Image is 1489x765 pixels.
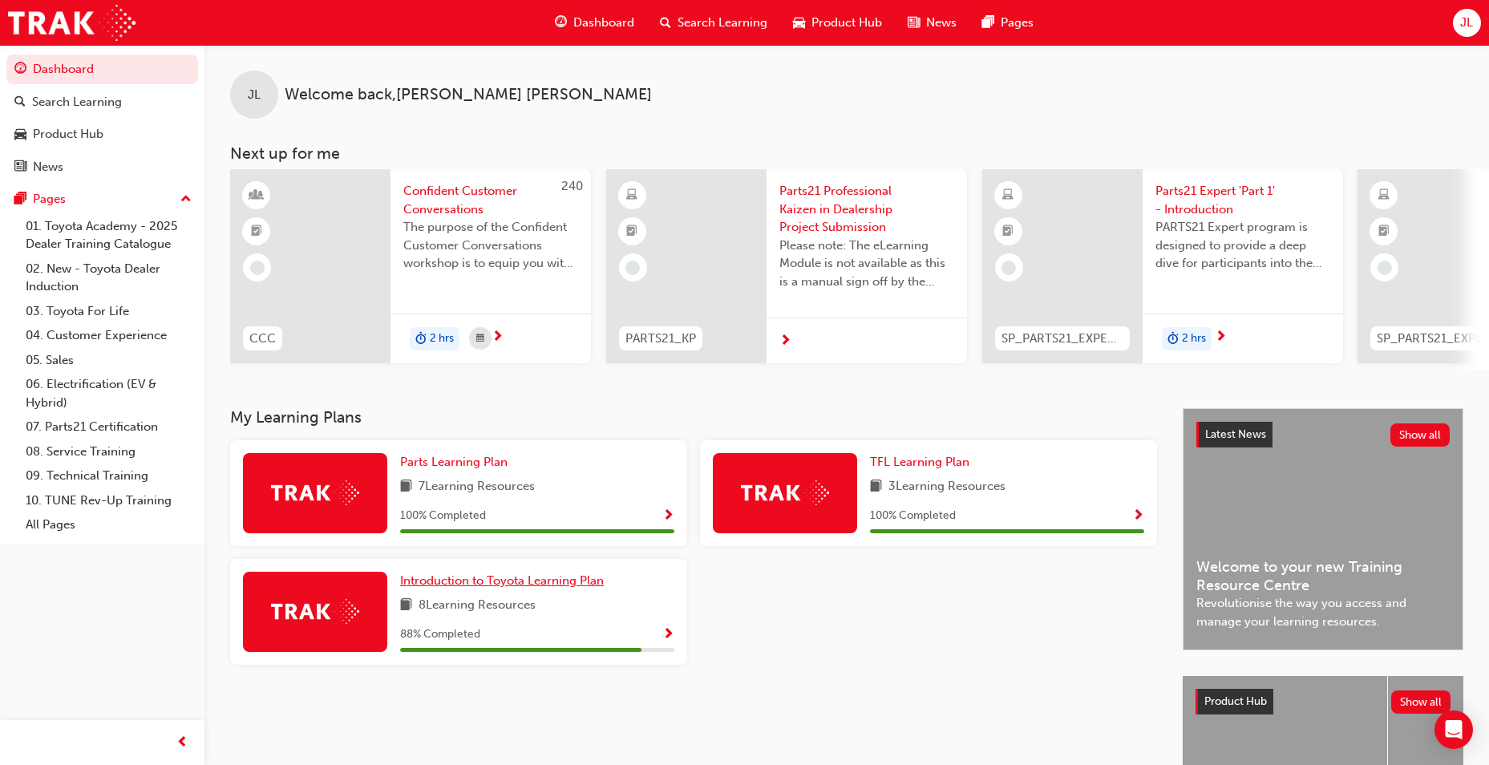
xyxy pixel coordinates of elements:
a: 01. Toyota Academy - 2025 Dealer Training Catalogue [19,214,198,257]
span: Dashboard [573,14,634,32]
span: Show Progress [662,628,674,642]
span: Search Learning [678,14,767,32]
a: Latest NewsShow allWelcome to your new Training Resource CentreRevolutionise the way you access a... [1183,408,1463,650]
span: pages-icon [14,192,26,207]
a: 03. Toyota For Life [19,299,198,324]
div: Open Intercom Messenger [1434,710,1473,749]
a: pages-iconPages [969,6,1046,39]
span: SP_PARTS21_EXPERTP1_1223_EL [1001,330,1123,348]
span: duration-icon [415,329,427,350]
span: 2 hrs [430,330,454,348]
span: news-icon [14,160,26,175]
div: Product Hub [33,125,103,144]
span: calendar-icon [476,329,484,349]
span: 7 Learning Resources [419,477,535,497]
span: pages-icon [982,13,994,33]
a: 09. Technical Training [19,463,198,488]
span: next-icon [492,330,504,345]
a: 06. Electrification (EV & Hybrid) [19,372,198,415]
span: Product Hub [1204,694,1267,708]
a: Introduction to Toyota Learning Plan [400,572,610,590]
button: Pages [6,184,198,214]
span: Revolutionise the way you access and manage your learning resources. [1196,594,1450,630]
a: 08. Service Training [19,439,198,464]
span: car-icon [14,127,26,142]
span: Please note: The eLearning Module is not available as this is a manual sign off by the Dealer Pro... [779,237,954,291]
span: up-icon [180,189,192,210]
span: The purpose of the Confident Customer Conversations workshop is to equip you with tools to commun... [403,218,578,273]
span: 8 Learning Resources [419,596,536,616]
a: Parts Learning Plan [400,453,514,472]
span: TFL Learning Plan [870,455,969,469]
span: booktick-icon [1002,221,1014,242]
span: Parts21 Expert 'Part 1' - Introduction [1155,182,1330,218]
span: JL [1460,14,1473,32]
span: learningRecordVerb_NONE-icon [625,261,640,275]
span: 100 % Completed [870,507,956,525]
a: news-iconNews [895,6,969,39]
span: book-icon [400,596,412,616]
span: Show Progress [662,509,674,524]
span: News [926,14,957,32]
span: Parts21 Professional Kaizen in Dealership Project Submission [779,182,954,237]
span: 240 [561,179,583,193]
span: 88 % Completed [400,625,480,644]
span: learningResourceType_ELEARNING-icon [626,185,637,206]
span: JL [248,86,261,104]
span: search-icon [660,13,671,33]
span: Welcome to your new Training Resource Centre [1196,558,1450,594]
img: Trak [271,599,359,624]
a: PARTS21_KPParts21 Professional Kaizen in Dealership Project SubmissionPlease note: The eLearning ... [606,169,967,363]
span: learningRecordVerb_NONE-icon [1001,261,1016,275]
span: prev-icon [176,733,188,753]
span: Confident Customer Conversations [403,182,578,218]
a: Product Hub [6,119,198,149]
span: Product Hub [811,14,882,32]
span: Show Progress [1132,509,1144,524]
span: next-icon [1215,330,1227,345]
span: 100 % Completed [400,507,486,525]
h3: My Learning Plans [230,408,1157,427]
a: Dashboard [6,55,198,84]
span: Introduction to Toyota Learning Plan [400,573,604,588]
span: booktick-icon [1378,221,1390,242]
a: 240CCCConfident Customer ConversationsThe purpose of the Confident Customer Conversations worksho... [230,169,591,363]
span: Latest News [1205,427,1266,441]
img: Trak [8,5,136,41]
a: 02. New - Toyota Dealer Induction [19,257,198,299]
span: PARTS21_KP [625,330,696,348]
span: learningResourceType_ELEARNING-icon [1002,185,1014,206]
button: Show Progress [662,625,674,645]
div: News [33,158,63,176]
a: 05. Sales [19,348,198,373]
span: next-icon [779,334,791,349]
h3: Next up for me [204,144,1489,163]
a: search-iconSearch Learning [647,6,780,39]
span: duration-icon [1167,329,1179,350]
a: Search Learning [6,87,198,117]
span: PARTS21 Expert program is designed to provide a deep dive for participants into the framework and... [1155,218,1330,273]
span: learningRecordVerb_NONE-icon [250,261,265,275]
a: All Pages [19,512,198,537]
span: Pages [1001,14,1034,32]
a: News [6,152,198,182]
span: CCC [249,330,276,348]
span: learningResourceType_INSTRUCTOR_LED-icon [251,185,262,206]
a: SP_PARTS21_EXPERTP1_1223_ELParts21 Expert 'Part 1' - IntroductionPARTS21 Expert program is design... [982,169,1343,363]
span: booktick-icon [251,221,262,242]
a: Latest NewsShow all [1196,422,1450,447]
a: 04. Customer Experience [19,323,198,348]
span: book-icon [870,477,882,497]
button: JL [1453,9,1481,37]
button: Show all [1390,423,1451,447]
span: learningResourceType_ELEARNING-icon [1378,185,1390,206]
button: DashboardSearch LearningProduct HubNews [6,51,198,184]
span: 3 Learning Resources [888,477,1005,497]
span: guage-icon [555,13,567,33]
span: search-icon [14,95,26,110]
span: news-icon [908,13,920,33]
a: guage-iconDashboard [542,6,647,39]
span: Parts Learning Plan [400,455,508,469]
a: Product HubShow all [1196,689,1451,714]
